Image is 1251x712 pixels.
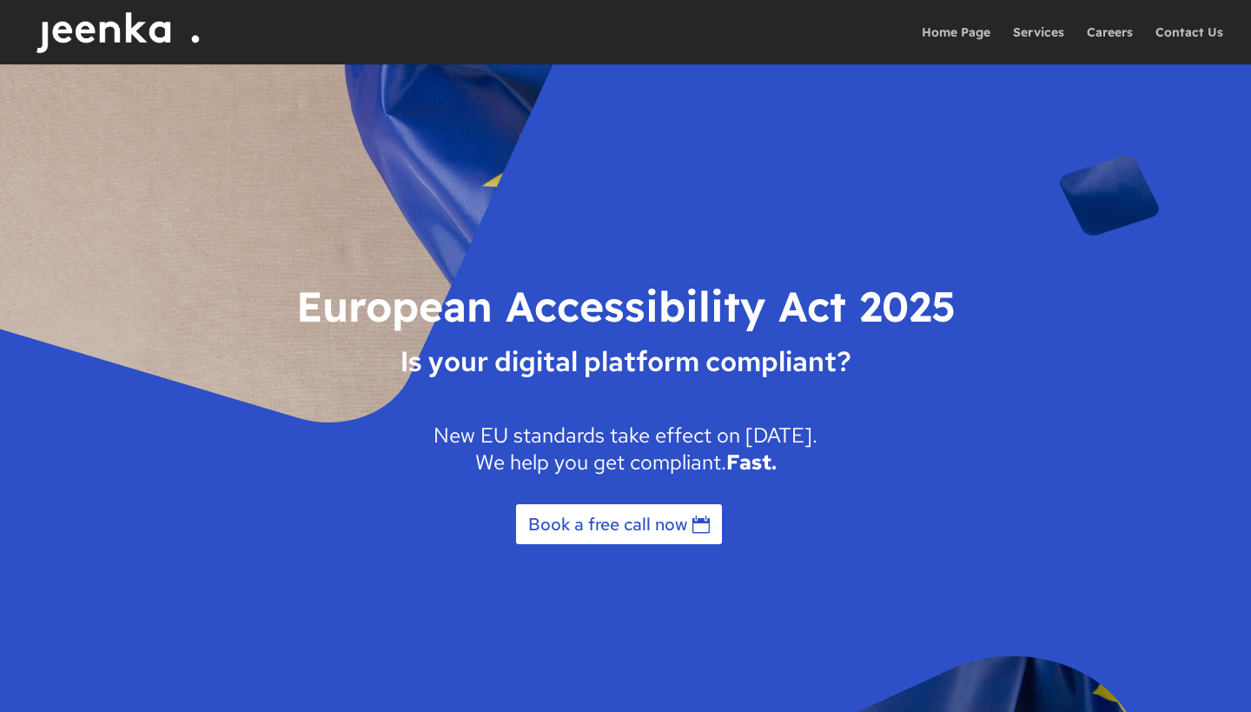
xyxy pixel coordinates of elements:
[922,26,990,64] a: Home Page
[287,277,964,344] h1: European Accessibility Act 2025
[287,345,964,422] span: Is your digital platform compliant?
[1013,26,1064,64] a: Services
[1155,26,1223,64] a: Contact Us
[1087,26,1133,64] a: Careers
[514,502,724,546] a: Book a free call now
[287,422,964,476] p: New EU standards take effect on [DATE]. We help you get compliant.
[726,449,777,476] strong: Fast.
